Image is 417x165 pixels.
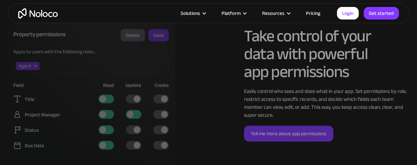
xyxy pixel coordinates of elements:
[244,87,410,119] div: Easily control who sees and does what in your app. Set permissions by role, restrict access to sp...
[244,27,410,81] h2: Take control of your data with powerful app permissions
[222,9,241,18] div: Platform
[254,9,298,18] div: Resources
[172,9,213,18] div: Solutions
[18,8,58,19] a: home
[337,7,359,20] a: Login
[262,9,284,18] div: Resources
[244,126,333,142] a: Tell me more about app permissions
[298,9,329,18] a: Pricing
[213,9,254,18] div: Platform
[181,9,200,18] div: Solutions
[364,7,399,20] a: Get started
